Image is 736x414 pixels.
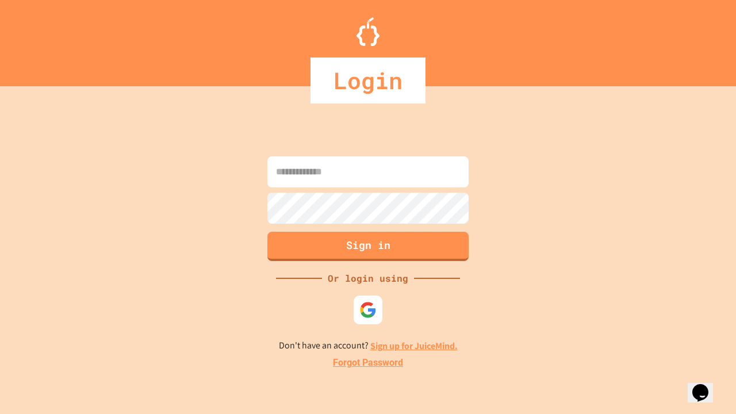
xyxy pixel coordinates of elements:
[359,301,377,319] img: google-icon.svg
[370,340,458,352] a: Sign up for JuiceMind.
[322,271,414,285] div: Or login using
[279,339,458,353] p: Don't have an account?
[310,57,425,103] div: Login
[356,17,379,46] img: Logo.svg
[688,368,724,402] iframe: chat widget
[267,232,469,261] button: Sign in
[333,356,403,370] a: Forgot Password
